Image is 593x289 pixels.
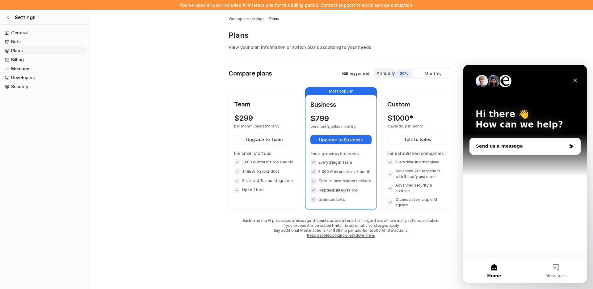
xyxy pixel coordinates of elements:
[234,187,295,193] li: Up to 3 bots
[387,159,448,165] li: Everything in other plans
[2,28,86,37] a: General
[234,124,284,129] p: per month, billed monthly
[234,178,295,184] li: Slack and Teams integration
[307,233,375,238] a: Read detailed pricing breakdown here.
[2,73,86,82] a: Developers
[387,183,448,194] li: Advanced security & controls
[310,150,372,157] p: For a growing business
[387,124,437,129] p: onwards, per month
[310,114,329,123] p: $ 799
[310,159,372,166] li: Everything in Team
[229,223,453,228] p: If you exceed AI interaction limits, no automatic surcharges apply.
[2,64,86,73] a: Members
[2,46,86,55] a: Plans
[463,65,587,283] iframe: Intercom live chat
[15,14,36,21] span: Settings
[310,100,372,109] p: Business
[310,124,360,129] p: per month, billed monthly
[376,70,411,77] div: Annually
[413,69,453,78] div: Monthly
[387,150,448,157] p: For established companies
[234,168,295,175] li: Train AI on your docs
[229,16,265,22] a: Workspace settings
[387,168,448,179] li: Advanced AI integrations with Shopify and more
[387,114,413,123] p: $ 1000*
[234,150,295,157] p: For small startups
[310,169,372,175] li: 3,000 AI interactions / month
[229,228,453,233] p: Buy additional AI interactions for $99/mo per additional 500 AI interactions.
[2,82,86,91] a: Security
[2,55,86,64] a: Billing
[2,37,86,46] a: Bots
[229,30,453,40] p: Plans
[321,2,355,8] span: Contact support
[234,100,295,109] p: Team
[234,159,295,165] li: 1,000 AI interactions / month
[267,16,268,22] span: /
[229,44,453,50] p: View your plan information or switch plans according to your needs
[269,16,279,22] a: Plans
[310,178,372,184] li: Train on past support tickets
[310,196,372,203] li: Unlimited bots
[229,69,272,78] p: Compare plans
[234,135,295,144] button: Upgrade to Team
[310,135,372,144] button: Upgrade to Business
[342,70,369,77] p: Billing period
[229,218,453,223] p: Each time the AI processes a message, it counts as one interaction, regardless of how many action...
[387,100,448,109] p: Custom
[396,71,410,77] span: -20%
[387,135,448,144] button: Talk to Sales
[310,187,372,193] li: Helpdesk integrations
[234,114,253,123] p: $ 299
[305,88,376,95] p: Most popular
[387,197,448,208] li: Orchestrate multiple AI agents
